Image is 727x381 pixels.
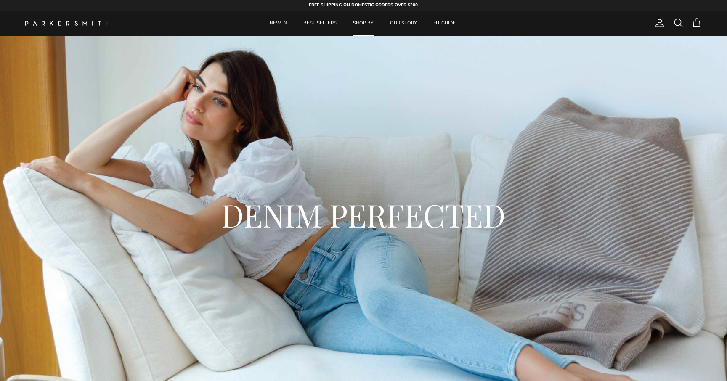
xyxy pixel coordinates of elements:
[345,11,381,36] a: SHOP BY
[125,11,600,36] div: Primary
[651,18,665,28] a: Account
[262,11,295,36] a: NEW IN
[309,2,418,8] strong: FREE SHIPPING ON DOMESTIC ORDERS OVER $200
[130,195,597,235] h2: DENIM PERFECTED
[296,11,344,36] a: BEST SELLERS
[426,11,463,36] a: FIT GUIDE
[25,21,109,26] img: Parker Smith
[382,11,425,36] a: OUR STORY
